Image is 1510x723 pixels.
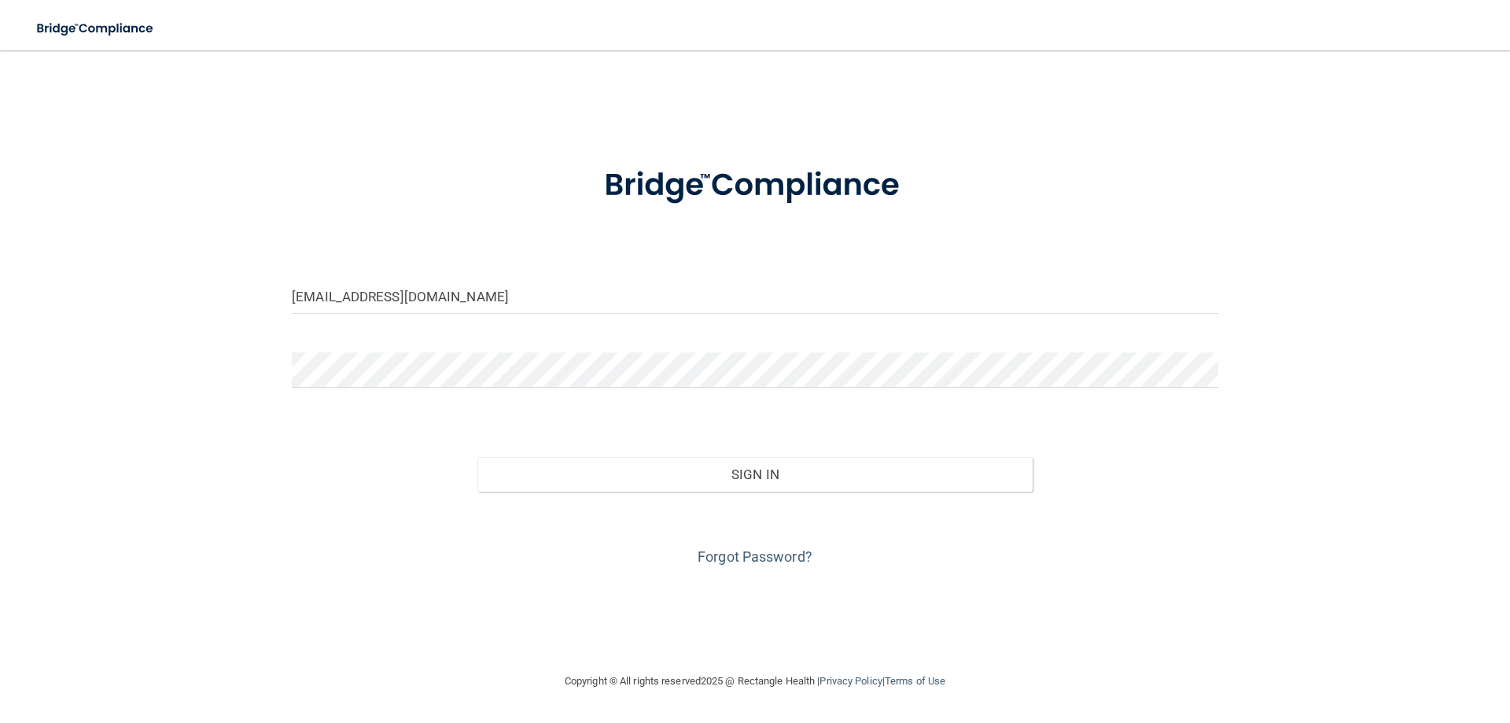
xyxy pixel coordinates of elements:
[292,279,1218,314] input: Email
[468,656,1042,706] div: Copyright © All rights reserved 2025 @ Rectangle Health | |
[477,457,1033,492] button: Sign In
[572,145,938,227] img: bridge_compliance_login_screen.278c3ca4.svg
[698,548,812,565] a: Forgot Password?
[885,675,945,687] a: Terms of Use
[819,675,882,687] a: Privacy Policy
[24,13,168,45] img: bridge_compliance_login_screen.278c3ca4.svg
